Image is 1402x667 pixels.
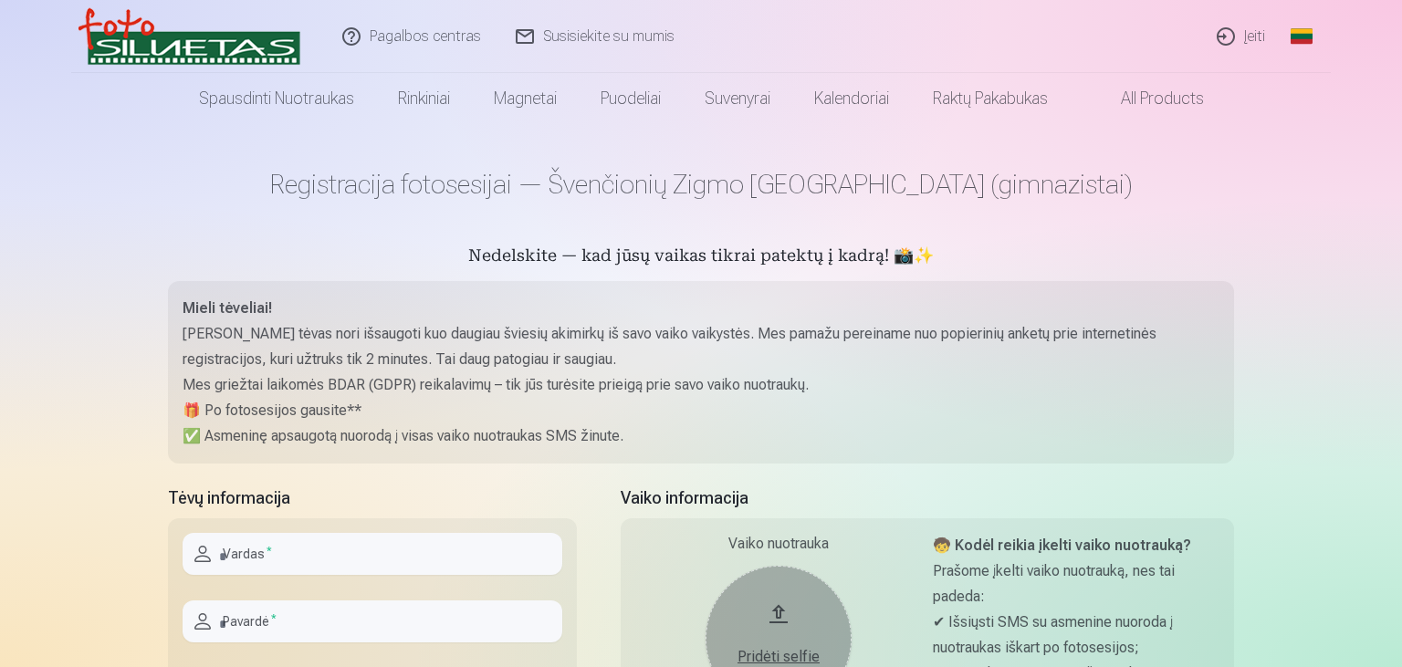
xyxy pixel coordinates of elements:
[183,423,1219,449] p: ✅ Asmeninę apsaugotą nuorodą į visas vaiko nuotraukas SMS žinute.
[683,73,792,124] a: Suvenyrai
[792,73,911,124] a: Kalendoriai
[183,372,1219,398] p: Mes griežtai laikomės BDAR (GDPR) reikalavimų – tik jūs turėsite prieigą prie savo vaiko nuotraukų.
[376,73,472,124] a: Rinkiniai
[78,7,300,66] img: /v3
[183,299,272,317] strong: Mieli tėveliai!
[183,398,1219,423] p: 🎁 Po fotosesijos gausite**
[168,168,1234,201] h1: Registracija fotosesijai — Švenčionių Zigmo [GEOGRAPHIC_DATA] (gimnazistai)
[183,321,1219,372] p: [PERSON_NAME] tėvas nori išsaugoti kuo daugiau šviesių akimirkų iš savo vaiko vaikystės. Mes pama...
[911,73,1070,124] a: Raktų pakabukas
[635,533,922,555] div: Vaiko nuotrauka
[933,537,1191,554] strong: 🧒 Kodėl reikia įkelti vaiko nuotrauką?
[933,558,1219,610] p: Prašome įkelti vaiko nuotrauką, nes tai padeda:
[579,73,683,124] a: Puodeliai
[168,245,1234,270] h5: Nedelskite — kad jūsų vaikas tikrai patektų į kadrą! 📸✨
[621,485,1234,511] h5: Vaiko informacija
[177,73,376,124] a: Spausdinti nuotraukas
[1070,73,1226,124] a: All products
[168,485,577,511] h5: Tėvų informacija
[933,610,1219,661] p: ✔ Išsiųsti SMS su asmenine nuoroda į nuotraukas iškart po fotosesijos;
[472,73,579,124] a: Magnetai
